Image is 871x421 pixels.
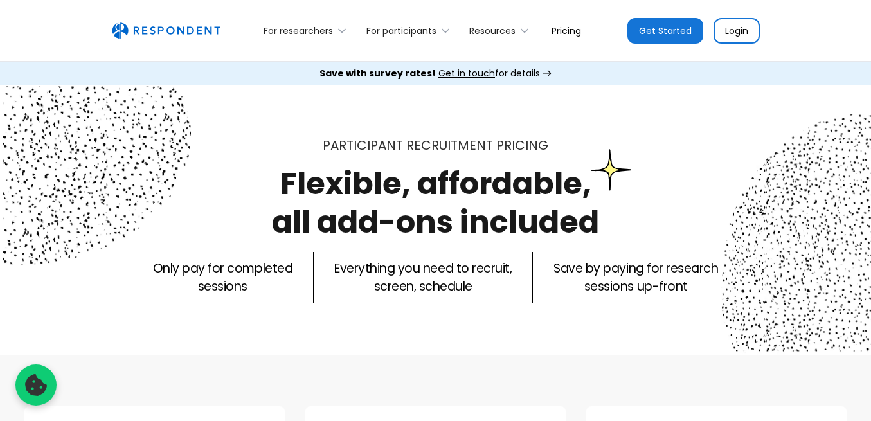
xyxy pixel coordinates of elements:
span: Get in touch [438,67,495,80]
div: Resources [469,24,516,37]
img: Untitled UI logotext [112,22,220,39]
strong: Save with survey rates! [319,67,436,80]
div: For participants [366,24,436,37]
div: For participants [359,15,462,46]
h1: Flexible, affordable, all add-ons included [272,162,599,244]
p: Everything you need to recruit, screen, schedule [334,260,512,296]
div: For researchers [264,24,333,37]
a: home [112,22,220,39]
span: PRICING [496,136,548,154]
div: Resources [462,15,541,46]
div: For researchers [256,15,359,46]
p: Save by paying for research sessions up-front [553,260,718,296]
div: for details [319,67,540,80]
p: Only pay for completed sessions [153,260,292,296]
a: Get Started [627,18,703,44]
span: Participant recruitment [323,136,493,154]
a: Pricing [541,15,591,46]
a: Login [714,18,760,44]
